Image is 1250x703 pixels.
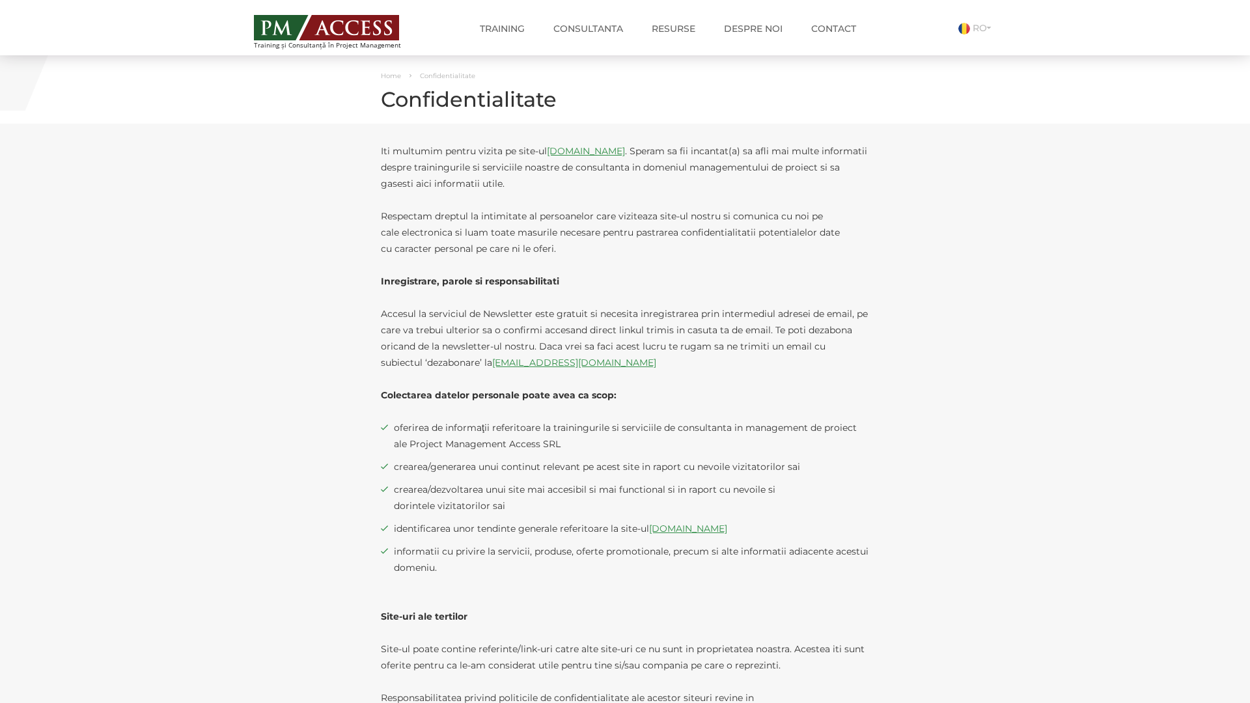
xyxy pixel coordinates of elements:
span: identificarea unor tendinte generale referitoare la site-ul [394,521,869,537]
span: crearea/dezvoltarea unui site mai accesibil si mai functional si in raport cu nevoile si dorintel... [394,482,869,514]
strong: Colectarea datelor personale poate avea ca scop: [381,389,617,401]
span: crearea/generarea unui continut relevant pe acest site in raport cu nevoile vizitatorilor sai [394,459,869,475]
span: informatii cu privire la servicii, produse, oferte promotionale, precum si alte informatii adiace... [394,544,869,576]
a: Resurse [642,16,705,42]
a: Home [381,72,401,80]
a: [DOMAIN_NAME] [649,523,727,534]
p: Iti multumim pentru vizita pe site-ul . Speram sa fii incantat(a) sa afli mai multe informatii de... [381,143,869,192]
img: Romana [958,23,970,34]
strong: Site-uri ale tertilor [381,611,467,622]
p: Accesul la serviciul de Newsletter este gratuit si necesita inregistrarea prin intermediul adrese... [381,306,869,371]
a: Consultanta [544,16,633,42]
img: PM ACCESS - Echipa traineri si consultanti certificati PMP: Narciss Popescu, Mihai Olaru, Monica ... [254,15,399,40]
a: RO [958,22,996,34]
a: Contact [801,16,866,42]
p: Respectam dreptul la intimitate al persoanelor care viziteaza site-ul nostru si comunica cu noi p... [381,208,869,257]
span: Confidentialitate [420,72,475,80]
span: oferirea de informaţii referitoare la trainingurile si serviciile de consultanta in management de... [394,420,869,452]
strong: Inregistrare, parole si responsabilitati [381,275,559,287]
a: Training [470,16,535,42]
a: Despre noi [714,16,792,42]
a: [DOMAIN_NAME] [547,145,625,157]
span: Training și Consultanță în Project Management [254,42,425,49]
a: Training și Consultanță în Project Management [254,11,425,49]
p: Site-ul poate contine referinte/link-uri catre alte site-uri ce nu sunt in proprietatea noastra. ... [381,641,869,674]
h1: Confidentialitate [381,88,869,111]
a: [EMAIL_ADDRESS][DOMAIN_NAME] [492,357,656,368]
